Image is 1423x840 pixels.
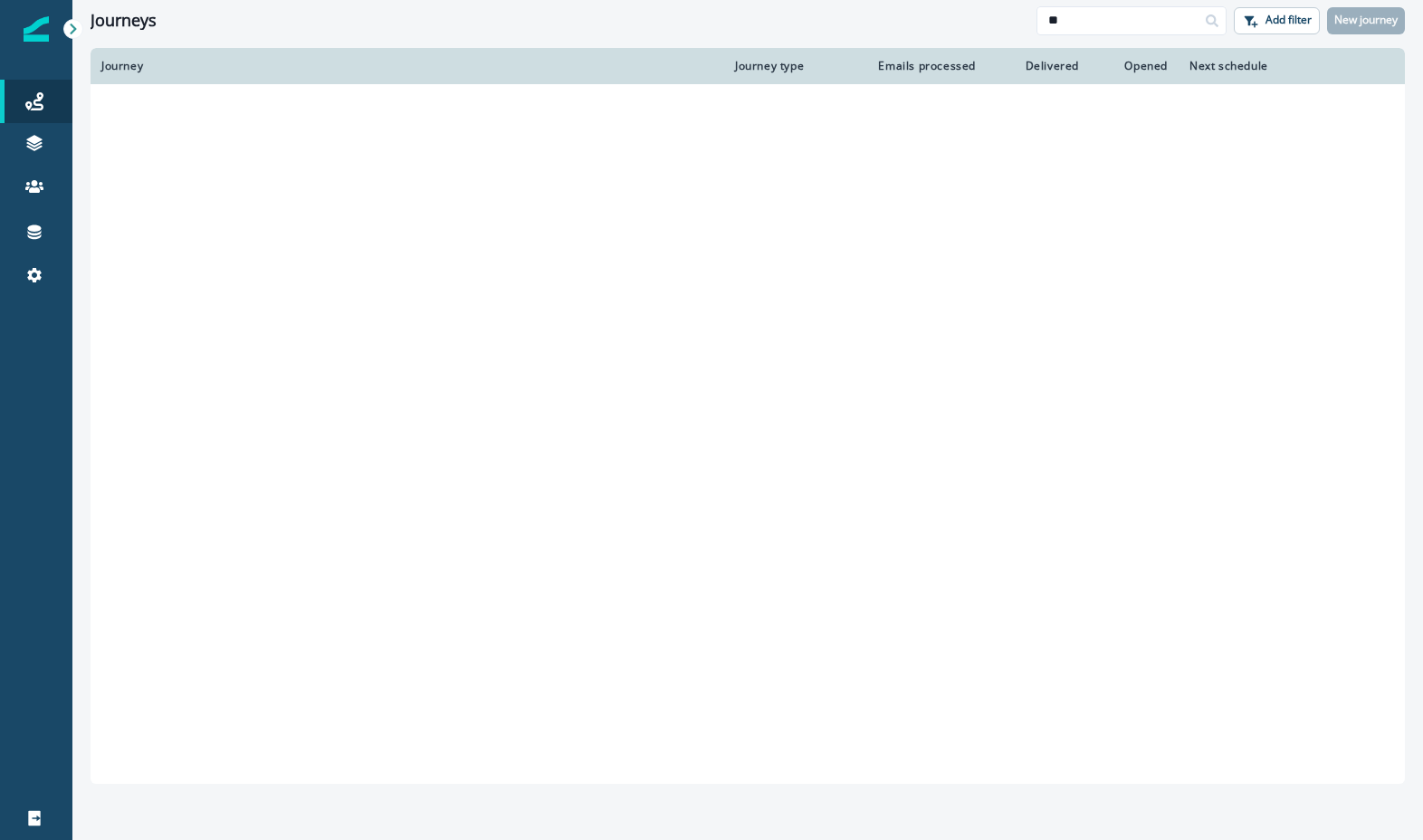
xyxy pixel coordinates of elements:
img: Inflection [24,16,49,42]
div: Next schedule [1189,59,1349,73]
h1: Journeys [91,11,157,31]
div: Journey [101,59,713,73]
div: Journey type [735,59,849,73]
p: Add filter [1265,14,1312,26]
p: New journey [1334,14,1398,26]
div: Delivered [998,59,1079,73]
div: Opened [1101,59,1168,73]
button: New journey [1327,7,1405,34]
div: Emails processed [871,59,976,73]
button: Add filter [1234,7,1320,34]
